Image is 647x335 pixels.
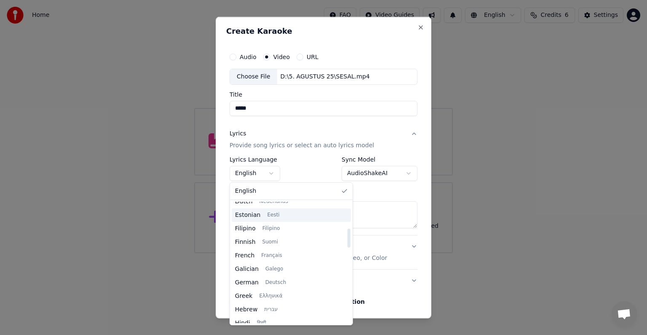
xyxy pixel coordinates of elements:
span: Galego [265,266,283,273]
span: Ελληνικά [259,293,282,300]
span: Hebrew [235,305,258,314]
span: हिन्दी [257,320,266,327]
span: Greek [235,292,253,300]
span: Estonian [235,211,260,219]
span: Français [261,252,282,259]
span: Filipino [262,225,280,232]
span: עברית [264,306,278,313]
span: Dutch [235,197,253,206]
span: Nederlands [259,198,288,205]
span: Galician [235,265,259,273]
span: English [235,187,257,195]
span: German [235,278,259,287]
span: Filipino [235,224,256,233]
span: Hindi [235,319,250,327]
span: Suomi [262,239,278,246]
span: Finnish [235,238,256,246]
span: French [235,251,255,260]
span: Eesti [267,212,279,219]
span: Deutsch [265,279,286,286]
